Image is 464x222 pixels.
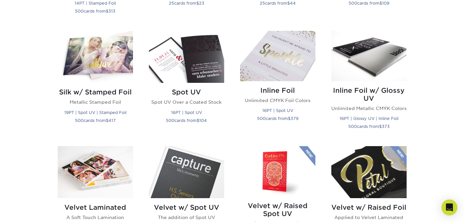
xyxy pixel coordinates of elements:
span: 500 [348,124,357,129]
p: Unlimited Metallic CMYK Colors [331,105,407,112]
small: cards from [260,1,296,6]
span: 104 [199,118,207,123]
p: Metallic Stamped Foil [58,99,133,105]
h2: Velvet w/ Spot UV [149,203,224,211]
span: $ [106,9,108,14]
a: Silk w/ Stamped Foil Postcards Silk w/ Stamped Foil Metallic Stamped Foil 19PT | Spot UV | Stampe... [58,31,133,138]
img: Velvet Laminated Postcards [58,146,133,198]
small: cards from [348,124,390,129]
img: Inline Foil w/ Glossy UV Postcards [331,31,407,81]
img: Spot UV Postcards [149,31,224,83]
span: 500 [75,9,84,14]
span: 44 [290,1,296,6]
small: cards from [75,118,116,123]
h2: Inline Foil [240,86,315,94]
a: Inline Foil Postcards Inline Foil Unlimited CMYK Foil Colors 16PT | Spot UV 500cards from$379 [240,31,315,138]
span: 313 [108,9,115,14]
span: 25 [260,1,265,6]
img: Velvet w/ Raised Spot UV Postcards [240,146,315,196]
img: New Product [299,146,315,166]
small: cards from [257,116,298,121]
h2: Velvet w/ Raised Foil [331,203,407,211]
small: 16PT | Spot UV [262,108,293,113]
small: 19PT | Spot UV | Stamped Foil [64,110,126,115]
p: A Soft Touch Lamination [58,214,133,221]
img: New Product [390,146,407,166]
img: Velvet w/ Spot UV Postcards [149,146,224,198]
h2: Silk w/ Stamped Foil [58,88,133,96]
span: 417 [108,118,116,123]
h2: Inline Foil w/ Glossy UV [331,86,407,102]
iframe: Google Customer Reviews [2,202,56,220]
p: Spot UV Over a Coated Stock [149,99,224,105]
img: Silk w/ Stamped Foil Postcards [58,31,133,83]
span: 500 [257,116,266,121]
span: $ [288,116,291,121]
span: 25 [169,1,174,6]
span: $ [287,1,290,6]
span: 500 [349,1,357,6]
small: 16PT | Glossy UV | Inline Foil [340,116,398,121]
span: 500 [166,118,174,123]
span: $ [197,118,199,123]
div: Open Intercom Messenger [441,199,457,215]
h2: Velvet Laminated [58,203,133,211]
img: Inline Foil Postcards [240,31,315,81]
small: cards from [169,1,204,6]
small: cards from [75,9,115,14]
a: Inline Foil w/ Glossy UV Postcards Inline Foil w/ Glossy UV Unlimited Metallic CMYK Colors 16PT |... [331,31,407,138]
a: Spot UV Postcards Spot UV Spot UV Over a Coated Stock 16PT | Spot UV 500cards from$104 [149,31,224,138]
small: 16PT | Spot UV [171,110,202,115]
span: $ [379,1,382,6]
span: 23 [199,1,204,6]
span: $ [196,1,199,6]
h2: Velvet w/ Raised Spot UV [240,202,315,218]
span: $ [379,124,382,129]
small: cards from [349,1,389,6]
small: 14PT | Stamped Foil [75,1,116,6]
small: cards from [166,118,207,123]
span: 109 [382,1,389,6]
span: 373 [382,124,390,129]
h2: Spot UV [149,88,224,96]
span: 500 [75,118,84,123]
span: 379 [291,116,298,121]
img: Velvet w/ Raised Foil Postcards [331,146,407,198]
p: Unlimited CMYK Foil Colors [240,97,315,104]
span: $ [106,118,108,123]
